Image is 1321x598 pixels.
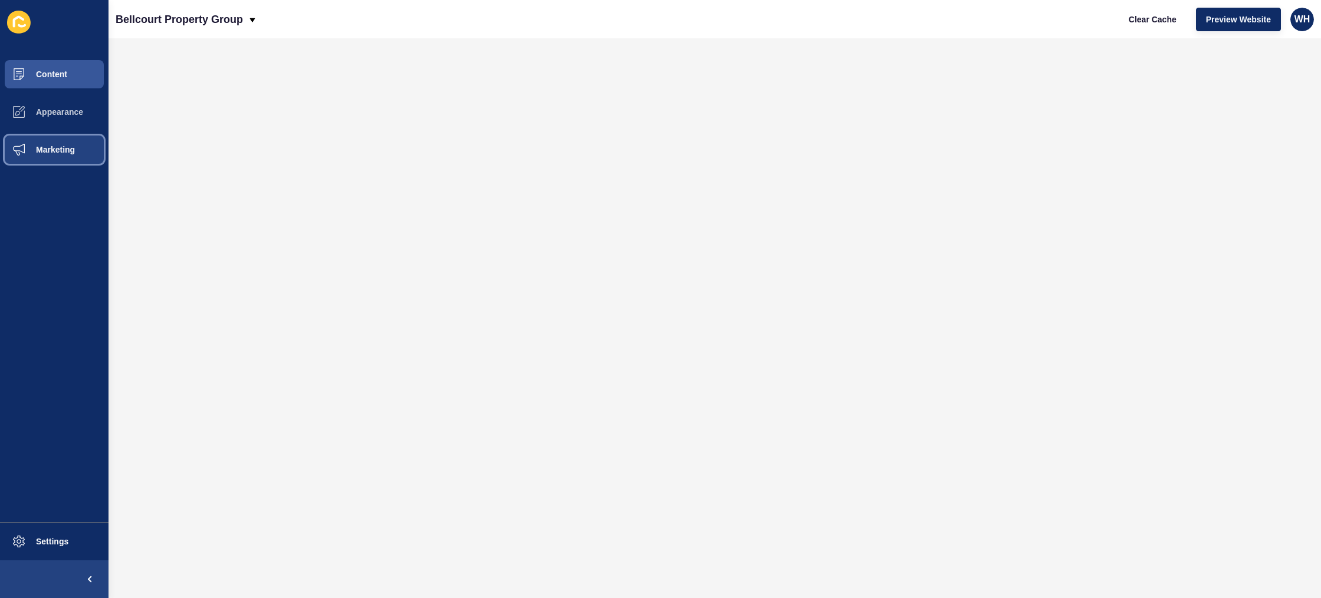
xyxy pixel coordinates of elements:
[116,5,243,34] p: Bellcourt Property Group
[1129,14,1177,25] span: Clear Cache
[1196,8,1281,31] button: Preview Website
[1294,14,1310,25] span: WH
[1119,8,1187,31] button: Clear Cache
[1206,14,1271,25] span: Preview Website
